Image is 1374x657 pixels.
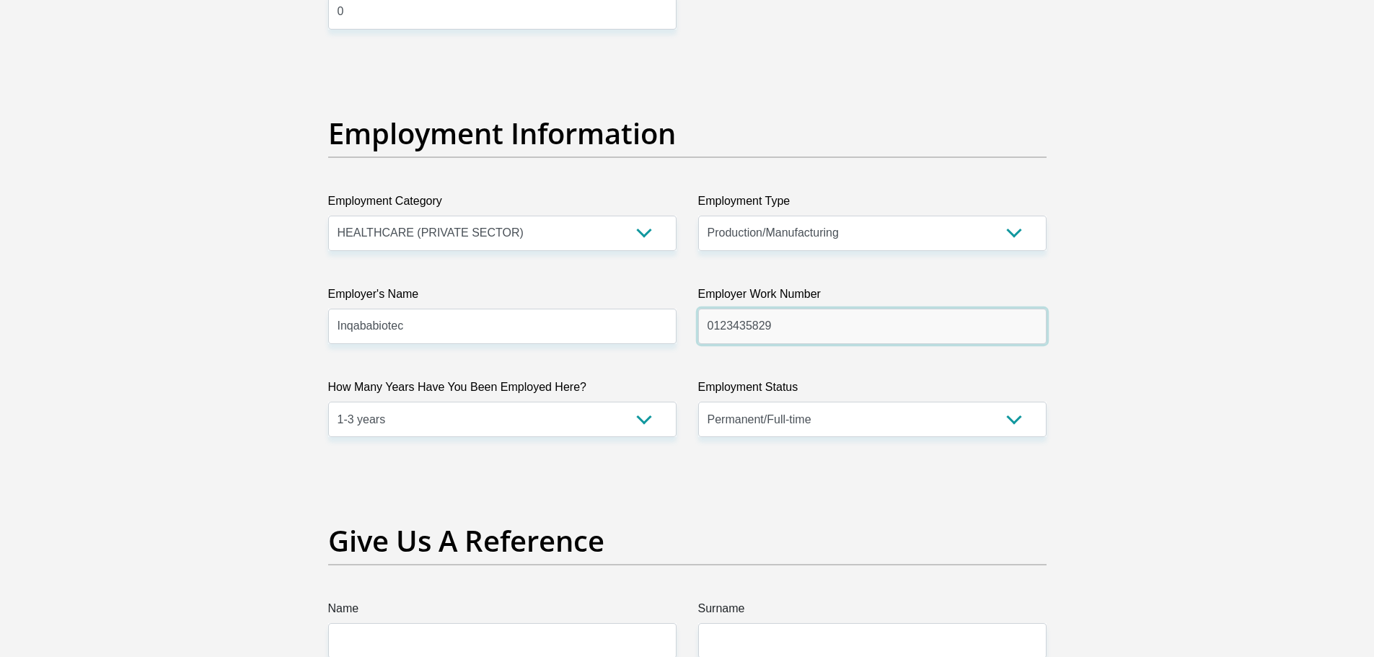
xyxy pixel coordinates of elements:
[328,600,677,623] label: Name
[328,193,677,216] label: Employment Category
[328,309,677,344] input: Employer's Name
[328,286,677,309] label: Employer's Name
[328,524,1047,558] h2: Give Us A Reference
[698,286,1047,309] label: Employer Work Number
[328,116,1047,151] h2: Employment Information
[698,379,1047,402] label: Employment Status
[328,379,677,402] label: How Many Years Have You Been Employed Here?
[698,600,1047,623] label: Surname
[698,193,1047,216] label: Employment Type
[698,309,1047,344] input: Employer Work Number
